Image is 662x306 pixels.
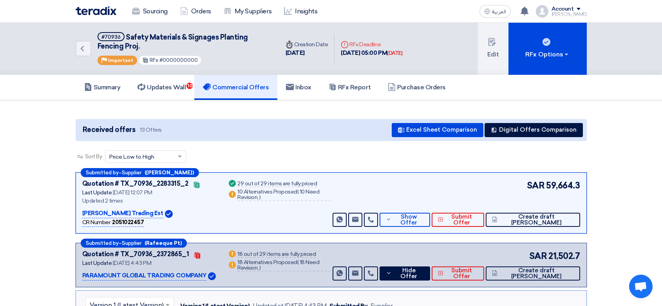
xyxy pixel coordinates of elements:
span: Last Update [82,189,112,196]
div: – [81,168,199,177]
div: RFx Options [525,50,570,59]
span: ) [259,194,261,201]
span: 18 Need Revision, [237,259,319,271]
a: Updates Wall10 [129,75,194,100]
button: Submit Offer [432,213,484,227]
div: [DATE] 05:00 PM [341,49,402,58]
a: Commercial Offers [194,75,277,100]
button: Digital Offers Comparison [485,123,583,137]
span: Safety Materials & Signages Planting Fencing Proj. [98,33,248,51]
h5: Commercial Offers [203,83,269,91]
div: 18 Alternatives Proposed [237,260,331,272]
span: ) [259,264,261,271]
a: Orders [174,3,217,20]
b: ([PERSON_NAME]) [145,170,194,175]
div: CR Number : [82,218,144,227]
img: profile_test.png [536,5,548,18]
div: 10 Alternatives Proposed [237,189,331,201]
span: 59,664.3 [546,179,580,192]
span: Submit Offer [445,268,478,279]
h5: RFx Report [329,83,371,91]
span: #0000000000 [159,57,198,63]
div: Creation Date [286,40,328,49]
div: 18 out of 29 items are fully priced [237,252,316,258]
span: 21,502.7 [548,250,580,263]
h5: Purchase Orders [388,83,446,91]
span: SAR [527,179,545,192]
span: Submit Offer [445,214,478,226]
span: Create draft [PERSON_NAME] [499,214,574,226]
span: Important [108,58,133,63]
span: Price Low to High [109,153,154,161]
span: العربية [492,9,506,14]
span: SAR [529,250,547,263]
span: [DATE] 12:07 PM [113,189,152,196]
span: [DATE] 4:43 PM [113,260,151,266]
img: Teradix logo [76,6,116,15]
span: 10 [186,83,193,89]
p: PARAMOUNT GLOBAL TRADING COMPANY [82,271,207,281]
b: (Rafeeque Pt) [145,241,182,246]
button: Submit Offer [432,266,484,281]
button: Excel Sheet Comparison [392,123,483,137]
button: Edit [478,23,508,75]
a: Insights [278,3,324,20]
div: RFx Deadline [341,40,402,49]
span: 13 Offers [140,126,162,134]
div: #70936 [101,34,121,40]
a: Open chat [629,275,653,298]
a: Summary [76,75,129,100]
h5: Safety Materials & Signages Planting Fencing Proj. [98,32,270,51]
a: Sourcing [126,3,174,20]
div: [DATE] [387,49,402,57]
a: Purchase Orders [379,75,454,100]
div: 29 out of 29 items are fully priced [237,181,317,187]
img: Verified Account [165,210,173,218]
div: [PERSON_NAME] [552,12,587,16]
span: ( [297,259,299,266]
div: Quotation # TX_70936_2372865_1 [82,250,189,259]
h5: Summary [84,83,121,91]
span: Show Offer [393,214,424,226]
img: Verified Account [208,272,216,280]
span: Sort By [85,152,102,161]
a: RFx Report [320,75,379,100]
span: RFx [150,57,158,63]
span: Submitted by [86,241,119,246]
span: 10 Need Revision, [237,188,319,201]
h5: Inbox [286,83,311,91]
span: Hide Offer [394,268,424,279]
button: Create draft [PERSON_NAME] [486,213,580,227]
span: Received offers [83,125,136,135]
span: Last Update [82,260,112,266]
span: Supplier [122,241,141,246]
button: Create draft [PERSON_NAME] [486,266,580,281]
span: Create draft [PERSON_NAME] [499,268,574,279]
span: Supplier [122,170,141,175]
div: Quotation # TX_70936_2283315_2 [82,179,188,188]
span: ( [297,188,299,195]
a: Inbox [277,75,320,100]
button: العربية [479,5,511,18]
div: Updated 2 times [82,197,218,205]
button: Hide Offer [380,266,430,281]
div: [DATE] [286,49,328,58]
p: [PERSON_NAME] Trading Est [82,209,163,218]
div: – [81,239,187,248]
button: RFx Options [508,23,587,75]
button: Show Offer [380,213,430,227]
b: 2051022457 [112,219,144,226]
div: Account [552,6,574,13]
h5: Updates Wall [137,83,186,91]
span: Submitted by [86,170,119,175]
a: My Suppliers [217,3,278,20]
